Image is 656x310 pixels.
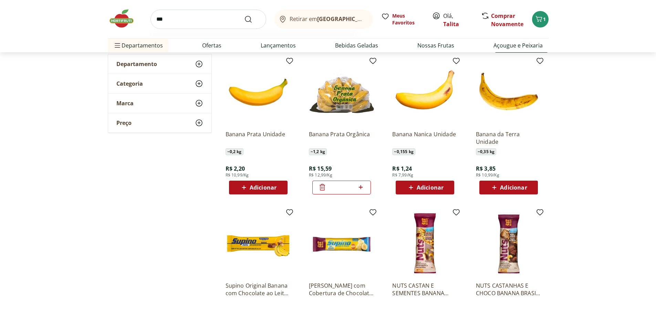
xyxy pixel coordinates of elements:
img: Banana Prata Orgânica [309,60,374,125]
a: Banana Prata Orgânica [309,130,374,146]
span: R$ 1,24 [392,165,412,172]
span: Marca [116,100,134,107]
span: R$ 2,20 [226,165,245,172]
a: NUTS CASTAN E SEMENTES BANANA BRASIL 25G [392,282,458,297]
span: Adicionar [250,185,277,190]
a: Banana Prata Unidade [226,130,291,146]
a: Lançamentos [261,41,296,50]
button: Adicionar [396,181,454,194]
span: ~ 1,2 kg [309,148,327,155]
a: Banana Nanica Unidade [392,130,458,146]
span: Adicionar [500,185,527,190]
span: Olá, [443,12,474,28]
img: Banana Nanica Unidade [392,60,458,125]
a: Açougue e Peixaria [493,41,543,50]
a: Comprar Novamente [491,12,523,28]
span: R$ 7,99/Kg [392,172,413,178]
a: Supino Original Banana com Chocolate ao Leite 24g [226,282,291,297]
span: Adicionar [417,185,444,190]
button: Retirar em[GEOGRAPHIC_DATA]/[GEOGRAPHIC_DATA] [274,10,373,29]
a: Nossas Frutas [417,41,454,50]
button: Submit Search [244,15,261,23]
span: Categoria [116,80,143,87]
span: Meus Favoritos [392,12,424,26]
a: Ofertas [202,41,221,50]
span: ~ 0,2 kg [226,148,243,155]
button: Marca [108,94,211,113]
span: Departamento [116,61,157,67]
button: Adicionar [479,181,538,194]
a: Bebidas Geladas [335,41,378,50]
span: R$ 3,85 [476,165,496,172]
span: 1 [543,16,546,22]
img: NUTS CASTAN E SEMENTES BANANA BRASIL 25G [392,211,458,276]
span: R$ 10,99/Kg [226,172,249,178]
a: [PERSON_NAME] com Cobertura de Chocolate Branco Sem Adição de Açúcar 24g [309,282,374,297]
button: Preço [108,113,211,132]
a: Banana da Terra Unidade [476,130,541,146]
span: Preço [116,119,132,126]
span: Retirar em [290,16,366,22]
span: Departamentos [113,37,163,54]
b: [GEOGRAPHIC_DATA]/[GEOGRAPHIC_DATA] [317,15,433,23]
img: Banana da Terra Unidade [476,60,541,125]
span: R$ 10,99/Kg [476,172,499,178]
a: NUTS CASTANHAS E CHOCO BANANA BRASIL 25G [476,282,541,297]
img: Supino Banana com Cobertura de Chocolate Branco Sem Adição de Açúcar 24g [309,211,374,276]
button: Adicionar [229,181,288,194]
img: Hortifruti [108,8,142,29]
a: Meus Favoritos [381,12,424,26]
span: ~ 0,155 kg [392,148,415,155]
a: Talita [443,20,459,28]
button: Carrinho [532,11,549,28]
span: R$ 12,99/Kg [309,172,332,178]
img: Banana Prata Unidade [226,60,291,125]
button: Departamento [108,54,211,74]
span: ~ 0,35 kg [476,148,496,155]
button: Menu [113,37,122,54]
input: search [150,10,266,29]
button: Categoria [108,74,211,93]
img: NUTS CASTANHAS E CHOCO BANANA BRASIL 25G [476,211,541,276]
img: Supino Original Banana com Chocolate ao Leite 24g [226,211,291,276]
span: R$ 15,59 [309,165,332,172]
